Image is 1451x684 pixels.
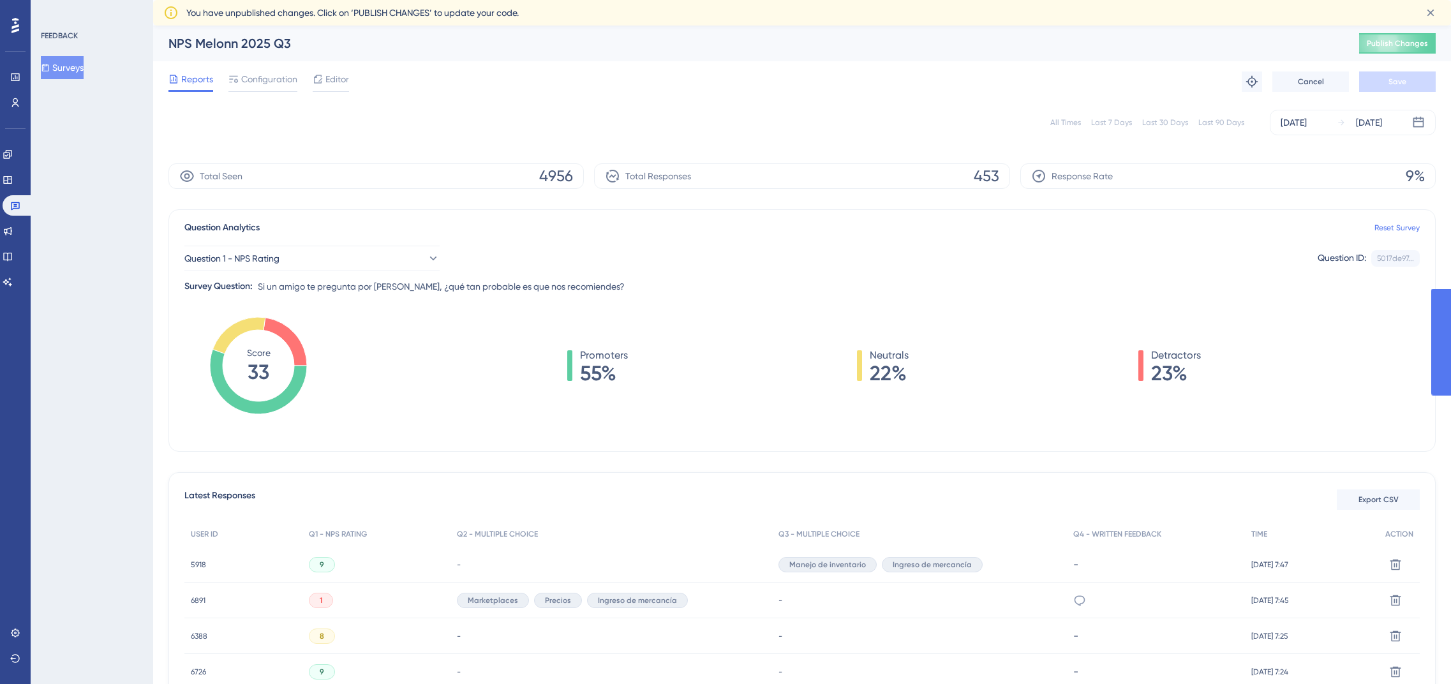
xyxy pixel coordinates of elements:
[778,667,782,677] span: -
[184,220,260,235] span: Question Analytics
[870,363,909,383] span: 22%
[778,529,859,539] span: Q3 - MULTIPLE CHOICE
[191,667,206,677] span: 6726
[580,363,628,383] span: 55%
[181,71,213,87] span: Reports
[1142,117,1188,128] div: Last 30 Days
[778,595,782,606] span: -
[1356,115,1382,130] div: [DATE]
[1337,489,1420,510] button: Export CSV
[1367,38,1428,48] span: Publish Changes
[1251,560,1288,570] span: [DATE] 7:47
[1091,117,1132,128] div: Last 7 Days
[1198,117,1244,128] div: Last 90 Days
[320,631,324,641] span: 8
[457,667,461,677] span: -
[184,488,255,511] span: Latest Responses
[184,251,279,266] span: Question 1 - NPS Rating
[598,595,677,606] span: Ingreso de mercancía
[457,631,461,641] span: -
[1073,630,1239,642] div: -
[41,31,78,41] div: FEEDBACK
[1073,665,1239,678] div: -
[1358,494,1399,505] span: Export CSV
[248,360,269,384] tspan: 33
[168,34,1327,52] div: NPS Melonn 2025 Q3
[41,56,84,79] button: Surveys
[468,595,518,606] span: Marketplaces
[1388,77,1406,87] span: Save
[1272,71,1349,92] button: Cancel
[320,667,324,677] span: 9
[258,279,625,294] span: Si un amigo te pregunta por [PERSON_NAME], ¿qué tan probable es que nos recomiendes?
[191,560,206,570] span: 5918
[1377,253,1414,264] div: 5017de97...
[1359,71,1436,92] button: Save
[191,631,207,641] span: 6388
[789,560,866,570] span: Manejo de inventario
[186,5,519,20] span: You have unpublished changes. Click on ‘PUBLISH CHANGES’ to update your code.
[1397,634,1436,672] iframe: UserGuiding AI Assistant Launcher
[1052,168,1113,184] span: Response Rate
[191,595,205,606] span: 6891
[1073,558,1239,570] div: -
[893,560,972,570] span: Ingreso de mercancía
[184,246,440,271] button: Question 1 - NPS Rating
[1359,33,1436,54] button: Publish Changes
[1151,348,1201,363] span: Detractors
[870,348,909,363] span: Neutrals
[457,560,461,570] span: -
[1251,631,1288,641] span: [DATE] 7:25
[1385,529,1413,539] span: ACTION
[457,529,538,539] span: Q2 - MULTIPLE CHOICE
[184,279,253,294] div: Survey Question:
[325,71,349,87] span: Editor
[1374,223,1420,233] a: Reset Survey
[1073,529,1161,539] span: Q4 - WRITTEN FEEDBACK
[1251,529,1267,539] span: TIME
[1151,363,1201,383] span: 23%
[625,168,691,184] span: Total Responses
[200,168,242,184] span: Total Seen
[1050,117,1081,128] div: All Times
[309,529,367,539] span: Q1 - NPS RATING
[241,71,297,87] span: Configuration
[545,595,571,606] span: Precios
[1281,115,1307,130] div: [DATE]
[1318,250,1366,267] div: Question ID:
[320,595,322,606] span: 1
[1251,667,1288,677] span: [DATE] 7:24
[580,348,628,363] span: Promoters
[1251,595,1289,606] span: [DATE] 7:45
[320,560,324,570] span: 9
[778,631,782,641] span: -
[247,348,271,358] tspan: Score
[974,166,999,186] span: 453
[1406,166,1425,186] span: 9%
[191,529,218,539] span: USER ID
[1298,77,1324,87] span: Cancel
[539,166,573,186] span: 4956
